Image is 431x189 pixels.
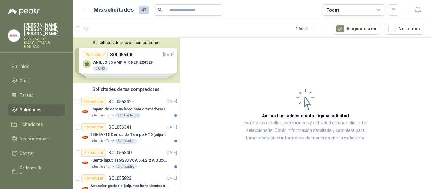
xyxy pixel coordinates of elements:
div: Por cotizar [81,149,106,157]
p: Empate de cadena largo para cremadora C [90,106,165,112]
h3: Aún no has seleccionado niguna solicitud [262,112,349,119]
a: Por cotizarSOL056340[DATE] Company LogoFuente input :115/230 VCA 5.4/2.2 A Output: 24 VDC 10 A 47... [73,146,180,172]
a: Tareas [8,89,65,101]
button: No Leídos [385,23,423,35]
p: [DATE] [166,99,177,105]
span: Solicitudes [20,106,41,113]
img: Company Logo [81,159,89,167]
span: Licitaciones [20,121,43,128]
p: Fuente input :115/230 VCA 5.4/2.2 A Output: 24 VDC 10 A 47-63 Hz [90,157,169,163]
button: Asignado a mi [333,23,380,35]
a: Licitaciones [8,118,65,130]
div: Por cotizar [81,123,106,131]
p: [DATE] [166,175,177,181]
span: search [158,8,162,12]
p: SOL056341 [109,125,132,129]
span: Inicio [20,63,30,70]
img: Logo peakr [8,8,40,15]
p: CENTRAL DE MANGUERAS & BANDAS [24,37,65,49]
img: Company Logo [81,108,89,115]
div: 2 Unidades [115,164,137,169]
span: 47 [139,6,149,14]
a: Órdenes de Compra [8,162,65,181]
a: Inicio [8,60,65,72]
p: Actuador giratorio (adjuntar ficha técnica si es diferente a festo) [90,183,169,189]
span: Tareas [20,92,33,99]
button: Solicitudes de nuevos compradores [75,40,177,45]
a: Cotizar [8,147,65,159]
p: [PERSON_NAME] [PERSON_NAME] [PERSON_NAME] [24,23,65,36]
p: Industrias Tomy [90,164,114,169]
p: SOL056340 [109,151,132,155]
p: Industrias Tomy [90,139,114,144]
a: Por cotizarSOL056342[DATE] Company LogoEmpate de cadena largo para cremadora CIndustrias Tomy200 ... [73,95,180,121]
div: 5 Unidades [115,139,137,144]
p: Industrias Tomy [90,113,114,118]
span: Cotizar [20,150,34,157]
p: Explora los detalles, cotizaciones y actividad de una solicitud al seleccionarla. Obtén informaci... [243,119,368,142]
div: Por cotizar [81,98,106,105]
div: Por cotizar [81,174,106,182]
div: 1 - 6 de 6 [296,24,328,34]
span: Órdenes de Compra [20,164,59,178]
a: Chat [8,75,65,87]
p: 550-5M-15 Correa de Tiempo HTD (adjuntar ficha y /o imagenes) [90,132,169,138]
a: Solicitudes [8,104,65,116]
a: Por cotizarSOL056341[DATE] Company Logo550-5M-15 Correa de Tiempo HTD (adjuntar ficha y /o imagen... [73,121,180,146]
div: Solicitudes de nuevos compradoresPor cotizarSOL056400[DATE] ANILLO 50 AMP AIR REF. 2205296 UNDPor... [73,38,180,83]
p: [DATE] [166,124,177,130]
div: Todas [326,7,339,14]
div: Solicitudes de tus compradores [73,83,180,95]
p: SOL055823 [109,176,132,180]
img: Company Logo [81,133,89,141]
span: Negociaciones [20,135,49,142]
p: [DATE] [166,150,177,156]
a: Negociaciones [8,133,65,145]
img: Company Logo [8,30,20,42]
p: SOL056342 [109,99,132,104]
h1: Mis solicitudes [93,5,134,15]
span: Chat [20,77,29,84]
div: 200 Unidades [115,113,141,118]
